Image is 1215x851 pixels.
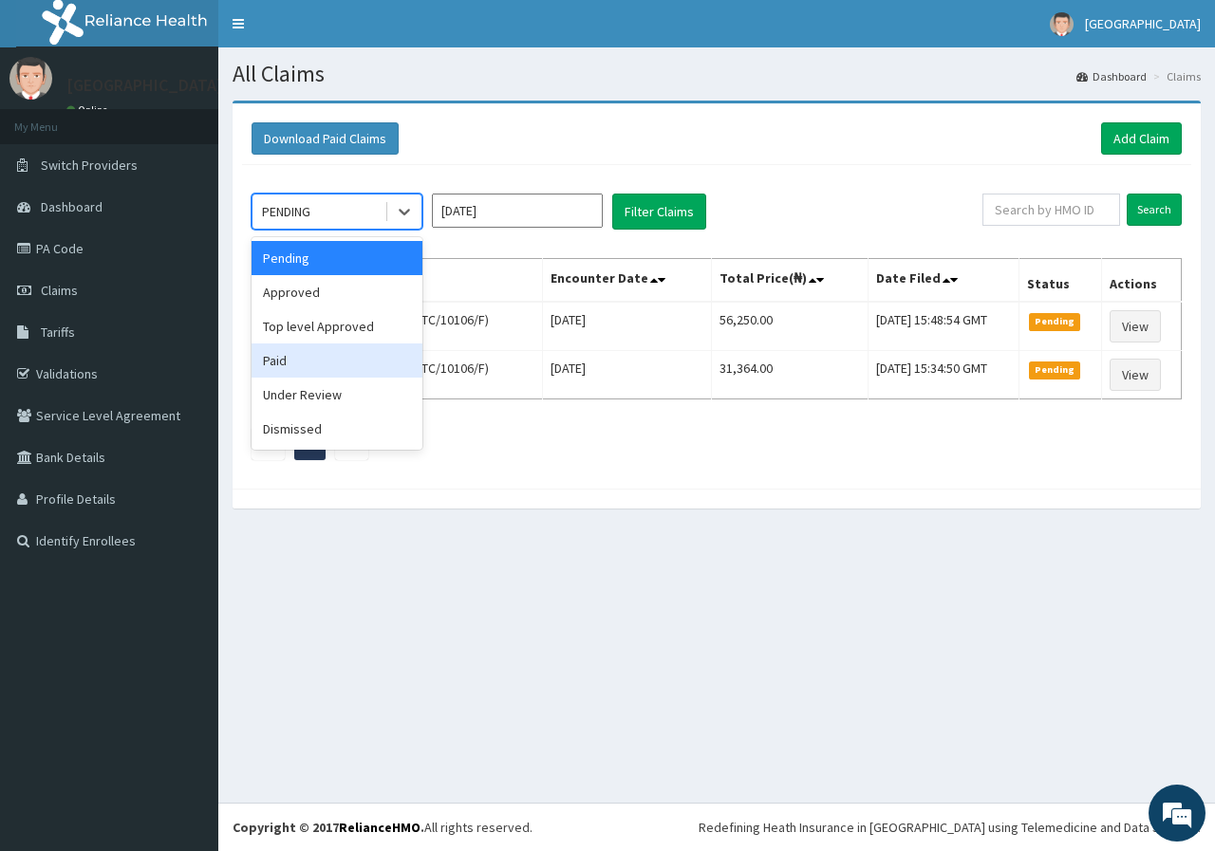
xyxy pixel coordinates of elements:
p: [GEOGRAPHIC_DATA] [66,77,223,94]
td: 56,250.00 [711,302,868,351]
th: Date Filed [868,259,1019,303]
span: [GEOGRAPHIC_DATA] [1085,15,1201,32]
td: [DATE] 15:48:54 GMT [868,302,1019,351]
input: Select Month and Year [432,194,603,228]
input: Search by HMO ID [982,194,1120,226]
button: Filter Claims [612,194,706,230]
span: Tariffs [41,324,75,341]
th: Encounter Date [542,259,711,303]
td: [DATE] [542,302,711,351]
div: Under Review [252,378,422,412]
td: [DATE] 15:34:50 GMT [868,351,1019,399]
h1: All Claims [233,62,1201,86]
footer: All rights reserved. [218,803,1215,851]
a: Dashboard [1076,68,1147,84]
div: Paid [252,343,422,378]
div: Dismissed [252,412,422,446]
a: RelianceHMO [339,819,421,836]
span: Pending [1029,313,1081,330]
img: User Image [1050,12,1074,36]
div: PENDING [262,202,310,221]
div: Pending [252,241,422,275]
td: [DATE] [542,351,711,399]
a: View [1110,359,1161,391]
span: Claims [41,282,78,299]
div: Redefining Heath Insurance in [GEOGRAPHIC_DATA] using Telemedicine and Data Science! [699,818,1201,837]
span: Dashboard [41,198,103,215]
img: User Image [9,57,52,100]
a: View [1110,310,1161,342]
span: Switch Providers [41,157,138,174]
th: Actions [1101,259,1181,303]
th: Status [1019,259,1101,303]
a: Add Claim [1101,122,1182,155]
span: Pending [1029,361,1081,379]
div: Approved [252,275,422,309]
li: Claims [1149,68,1201,84]
a: Online [66,103,112,117]
strong: Copyright © 2017 . [233,819,424,836]
div: Top level Approved [252,309,422,343]
td: 31,364.00 [711,351,868,399]
button: Download Paid Claims [252,122,399,155]
th: Total Price(₦) [711,259,868,303]
input: Search [1127,194,1182,226]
